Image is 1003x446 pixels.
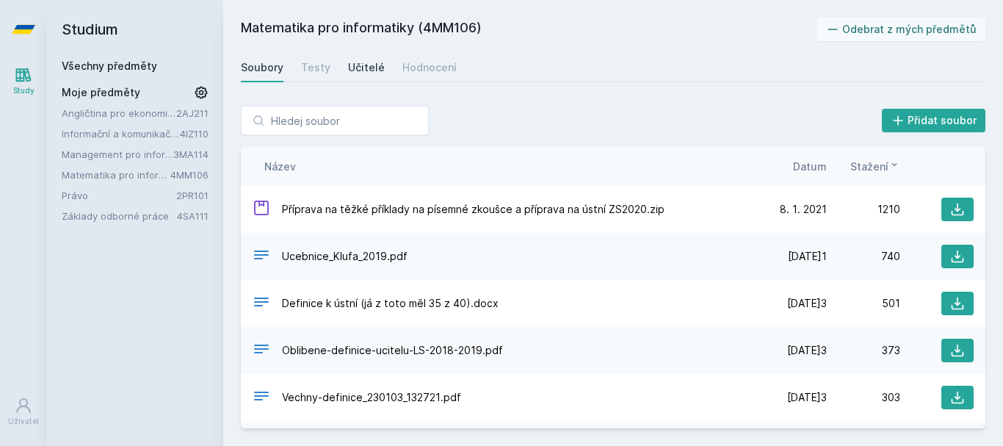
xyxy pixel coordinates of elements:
a: Soubory [241,53,283,82]
a: 4IZ110 [180,128,209,140]
button: Název [264,159,296,174]
a: 2PR101 [176,190,209,201]
button: Odebrat z mých předmětů [816,18,986,41]
input: Hledej soubor [241,106,429,135]
a: Učitelé [348,53,385,82]
button: Přidat soubor [882,109,986,132]
button: Stažení [850,159,900,174]
div: Uživatel [8,416,39,427]
div: 373 [827,343,900,358]
span: [DATE]1 [788,249,827,264]
div: PDF [253,246,270,267]
div: DOCX [253,293,270,314]
span: Stažení [850,159,888,174]
a: 2AJ211 [176,107,209,119]
div: PDF [253,340,270,362]
a: 4SA111 [177,210,209,222]
div: ZIP [253,199,270,220]
div: 501 [827,296,900,311]
div: PDF [253,387,270,409]
a: Matematika pro informatiky [62,168,170,182]
span: [DATE]3 [787,296,827,311]
a: Základy odborné práce [62,209,177,223]
a: Hodnocení [402,53,457,82]
span: Příprava na těžké příklady na písemné zkoušce a příprava na ústní ZS2020.zip [282,202,665,217]
span: [DATE]3 [787,390,827,405]
button: Datum [793,159,827,174]
a: Informační a komunikační technologie [62,126,180,141]
div: Study [13,85,35,96]
span: Vechny-definice_230103_132721.pdf [282,390,461,405]
a: 4MM106 [170,169,209,181]
div: Hodnocení [402,60,457,75]
a: Testy [301,53,330,82]
span: Definice k ústní (já z toto měl 35 z 40).docx [282,296,499,311]
a: 3MA114 [173,148,209,160]
div: 303 [827,390,900,405]
span: 8. 1. 2021 [780,202,827,217]
div: Testy [301,60,330,75]
span: Moje předměty [62,85,140,100]
a: Study [3,59,44,104]
span: Oblibene-definice-ucitelu-LS-2018-2019.pdf [282,343,503,358]
div: Soubory [241,60,283,75]
span: [DATE]3 [787,343,827,358]
a: Management pro informatiky a statistiky [62,147,173,162]
a: Právo [62,188,176,203]
div: 740 [827,249,900,264]
a: Všechny předměty [62,60,157,72]
div: Učitelé [348,60,385,75]
span: Ucebnice_Klufa_2019.pdf [282,249,408,264]
a: Angličtina pro ekonomická studia 1 (B2/C1) [62,106,176,121]
a: Uživatel [3,389,44,434]
h2: Matematika pro informatiky (4MM106) [241,18,816,41]
div: 1210 [827,202,900,217]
